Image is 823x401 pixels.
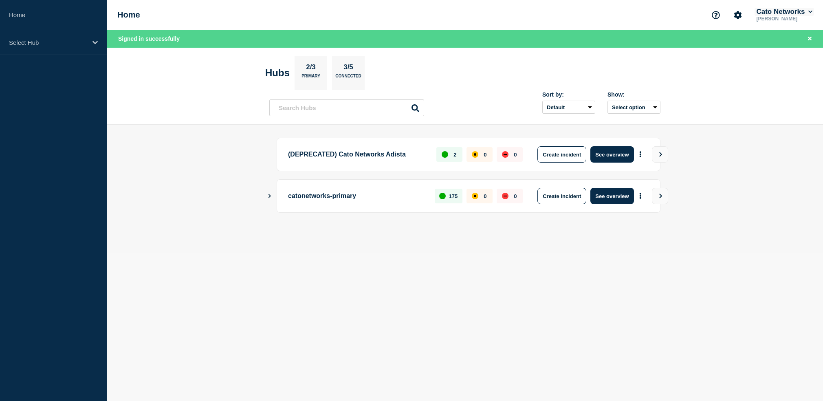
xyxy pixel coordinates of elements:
[502,193,508,199] div: down
[707,7,724,24] button: Support
[288,146,427,163] p: (DEPRECATED) Cato Networks Adista
[472,193,478,199] div: affected
[590,188,634,204] button: See overview
[607,101,660,114] button: Select option
[453,152,456,158] p: 2
[542,91,595,98] div: Sort by:
[537,146,586,163] button: Create incident
[635,189,646,204] button: More actions
[449,193,458,199] p: 175
[755,8,814,16] button: Cato Networks
[269,99,424,116] input: Search Hubs
[514,193,517,199] p: 0
[484,152,486,158] p: 0
[484,193,486,199] p: 0
[301,74,320,82] p: Primary
[729,7,746,24] button: Account settings
[117,10,140,20] h1: Home
[514,152,517,158] p: 0
[341,63,356,74] p: 3/5
[268,193,272,199] button: Show Connected Hubs
[537,188,586,204] button: Create incident
[472,151,478,158] div: affected
[607,91,660,98] div: Show:
[9,39,87,46] p: Select Hub
[303,63,319,74] p: 2/3
[502,151,508,158] div: down
[335,74,361,82] p: Connected
[439,193,446,199] div: up
[755,16,814,22] p: [PERSON_NAME]
[542,101,595,114] select: Sort by
[265,67,290,79] h2: Hubs
[805,34,815,44] button: Close banner
[118,35,180,42] span: Signed in successfully
[635,147,646,162] button: More actions
[652,146,668,163] button: View
[652,188,668,204] button: View
[442,151,448,158] div: up
[288,188,425,204] p: catonetworks-primary
[590,146,634,163] button: See overview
